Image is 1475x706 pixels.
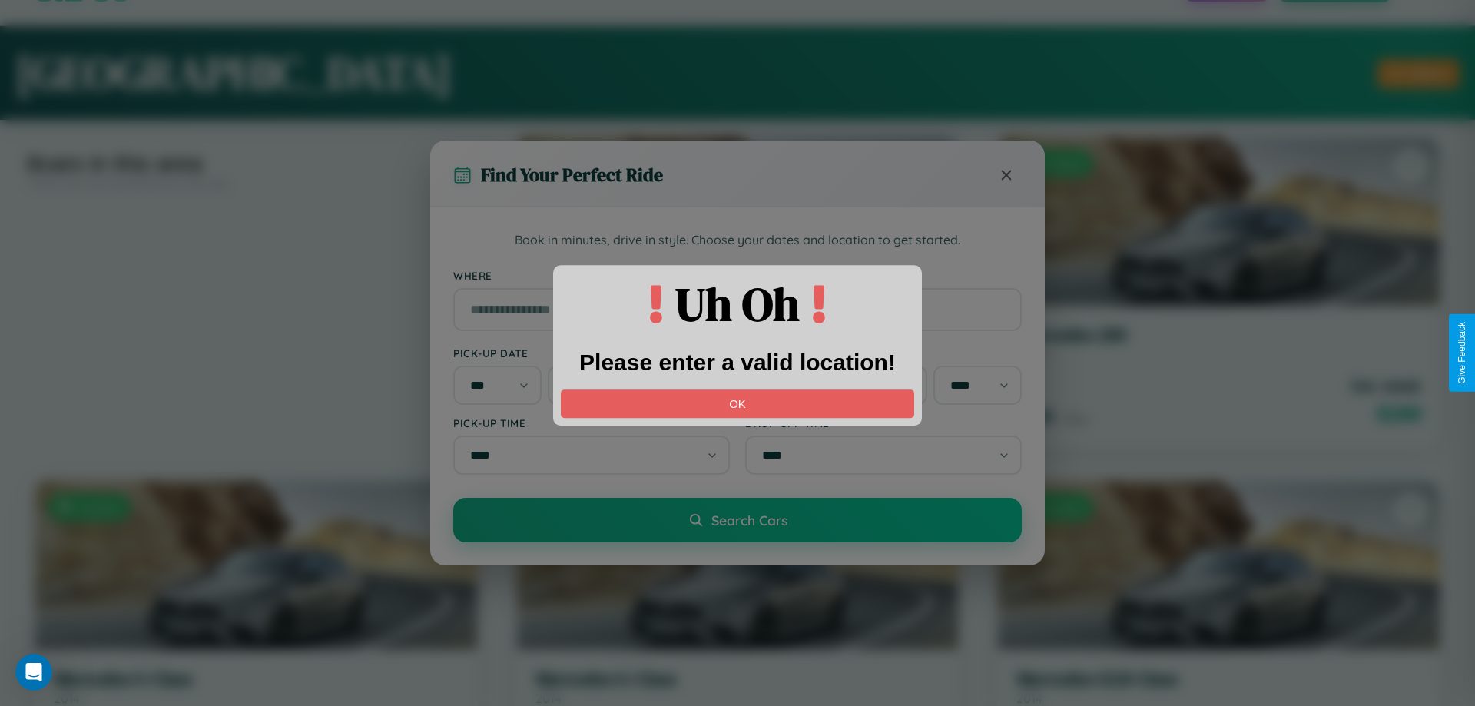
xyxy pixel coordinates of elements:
label: Drop-off Date [745,346,1022,360]
label: Pick-up Date [453,346,730,360]
label: Drop-off Time [745,416,1022,429]
p: Book in minutes, drive in style. Choose your dates and location to get started. [453,230,1022,250]
span: Search Cars [711,512,787,529]
h3: Find Your Perfect Ride [481,162,663,187]
label: Pick-up Time [453,416,730,429]
label: Where [453,269,1022,282]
